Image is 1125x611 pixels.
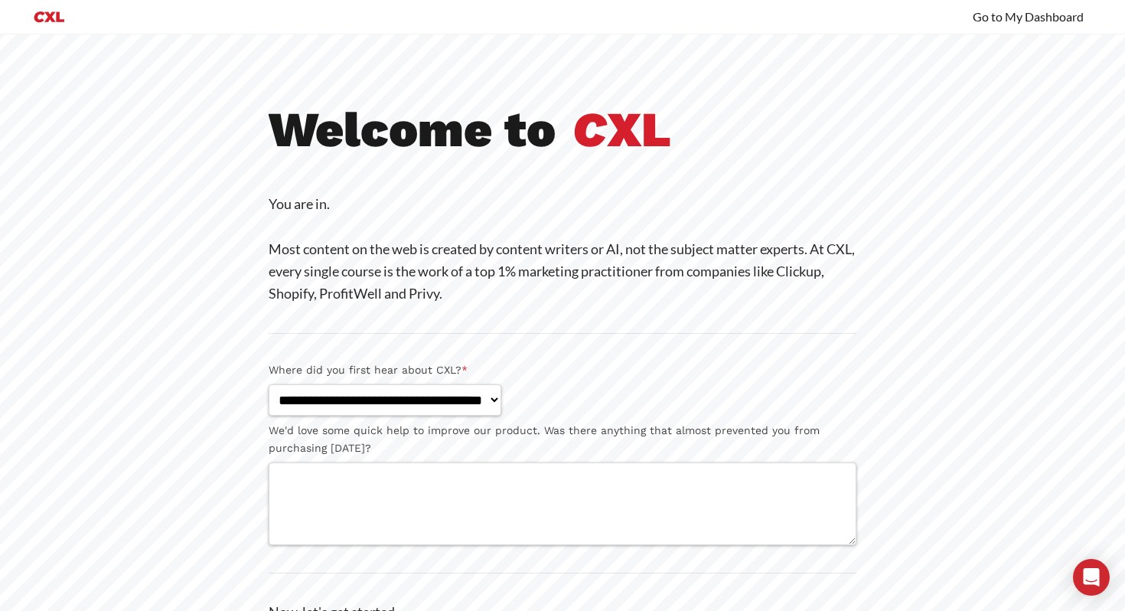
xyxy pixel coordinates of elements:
i: C [572,100,607,158]
label: We'd love some quick help to improve our product. Was there anything that almost prevented you fr... [269,422,856,457]
label: Where did you first hear about CXL? [269,361,856,379]
div: Open Intercom Messenger [1073,559,1110,596]
b: Welcome to [269,100,556,158]
p: You are in. Most content on the web is created by content writers or AI, not the subject matter e... [269,193,856,305]
b: XL [572,100,671,158]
